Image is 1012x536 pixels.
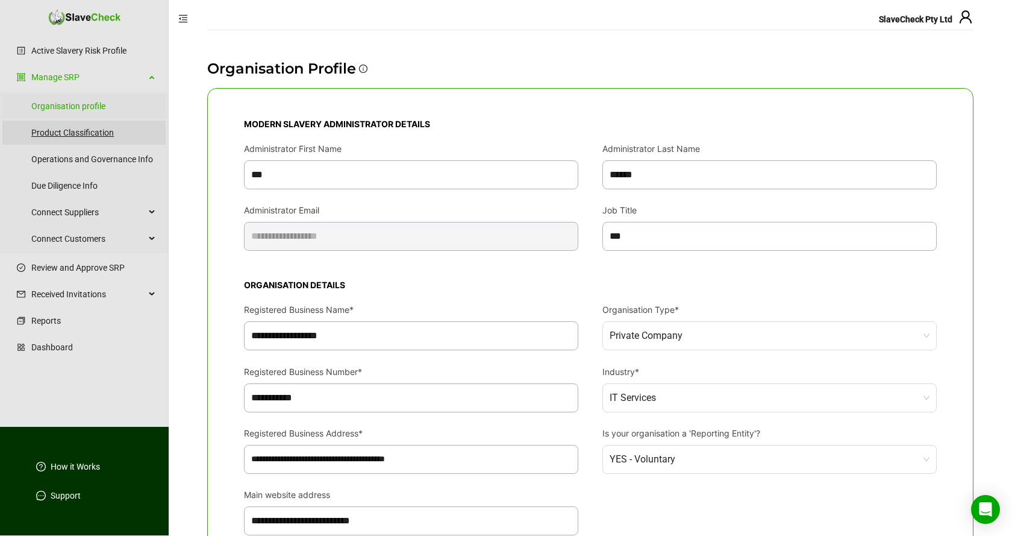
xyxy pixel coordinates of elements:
input: Main website address [244,506,578,535]
label: Administrator First Name [244,142,350,156]
a: Review and Approve SRP [31,256,156,280]
label: Registered Business Number* [244,365,370,379]
a: How it Works [51,461,100,473]
a: Reports [31,309,156,333]
label: Registered Business Name* [244,303,362,317]
input: Registered Business Number* [244,383,578,412]
label: Job Title [602,204,645,217]
label: Is your organisation a 'Reporting Entity'? [602,427,769,440]
a: Operations and Governance Info [31,147,156,171]
span: SlaveCheck Pty Ltd [879,14,952,24]
label: Industry* [602,365,648,379]
label: Administrator Email [244,204,328,217]
span: info-circle [359,49,367,88]
span: MODERN SLAVERY ADMINISTRATOR DETAILS [244,119,430,129]
span: question-circle [36,462,46,471]
span: ORGANISATION DETAILS [244,280,345,290]
div: Open Intercom Messenger [971,495,1000,524]
label: Administrator Last Name [602,142,708,156]
a: Organisation profile [31,94,156,118]
span: Connect Suppliers [31,200,145,224]
a: Active Slavery Risk Profile [31,39,156,63]
input: Registered Business Name* [244,321,578,350]
span: Connect Customers [31,227,145,251]
input: Job Title [602,222,937,251]
input: Administrator First Name [244,160,578,189]
label: Registered Business Address* [244,427,371,440]
a: Dashboard [31,335,156,359]
input: Registered Business Address* [244,445,578,474]
a: Manage SRP [31,65,145,89]
span: menu-fold [178,14,188,24]
h1: Organisation Profile [207,59,356,78]
span: message [36,491,46,500]
label: Organisation Type* [602,303,687,317]
a: Due Diligence Info [31,174,156,198]
span: Private Company [610,322,929,350]
a: Product Classification [31,121,156,145]
span: group [17,73,25,81]
span: Received Invitations [31,282,145,306]
span: YES - Voluntary [610,446,929,473]
span: IT Services [610,384,929,412]
input: Administrator Last Name [602,160,937,189]
input: Administrator Email [244,222,578,251]
a: Support [51,490,81,502]
span: mail [17,290,25,298]
span: user [958,10,973,24]
label: Main website address [244,488,339,502]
